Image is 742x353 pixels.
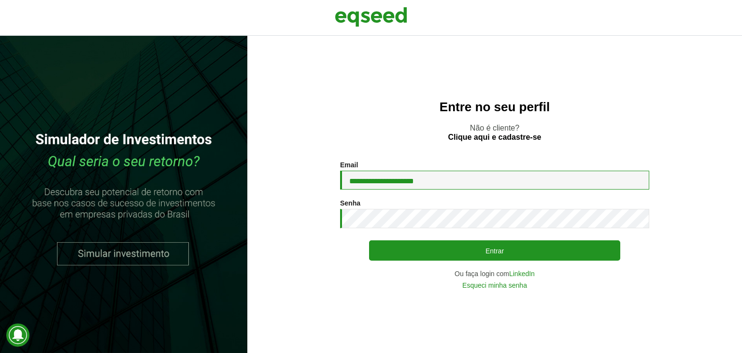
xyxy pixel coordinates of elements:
[267,123,723,142] p: Não é cliente?
[335,5,407,29] img: EqSeed Logo
[340,162,358,168] label: Email
[509,270,535,277] a: LinkedIn
[340,270,649,277] div: Ou faça login com
[448,133,542,141] a: Clique aqui e cadastre-se
[462,282,527,289] a: Esqueci minha senha
[267,100,723,114] h2: Entre no seu perfil
[369,240,620,261] button: Entrar
[340,200,360,206] label: Senha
